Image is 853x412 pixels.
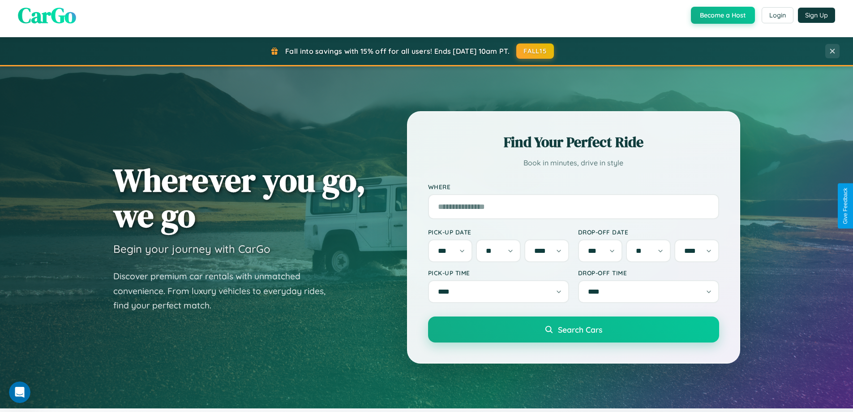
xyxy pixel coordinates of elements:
h2: Find Your Perfect Ride [428,132,719,152]
p: Book in minutes, drive in style [428,156,719,169]
span: Fall into savings with 15% off for all users! Ends [DATE] 10am PT. [285,47,510,56]
button: Search Cars [428,317,719,343]
label: Drop-off Time [578,269,719,277]
p: Discover premium car rentals with unmatched convenience. From luxury vehicles to everyday rides, ... [113,269,337,313]
label: Drop-off Date [578,228,719,236]
label: Where [428,183,719,191]
label: Pick-up Time [428,269,569,277]
h3: Begin your journey with CarGo [113,242,270,256]
iframe: Intercom live chat [9,382,30,403]
h1: Wherever you go, we go [113,162,366,233]
button: Sign Up [798,8,835,23]
label: Pick-up Date [428,228,569,236]
div: Give Feedback [842,188,849,224]
span: Search Cars [558,325,602,334]
button: FALL15 [516,43,554,59]
span: CarGo [18,0,76,30]
button: Login [762,7,793,23]
button: Become a Host [691,7,755,24]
